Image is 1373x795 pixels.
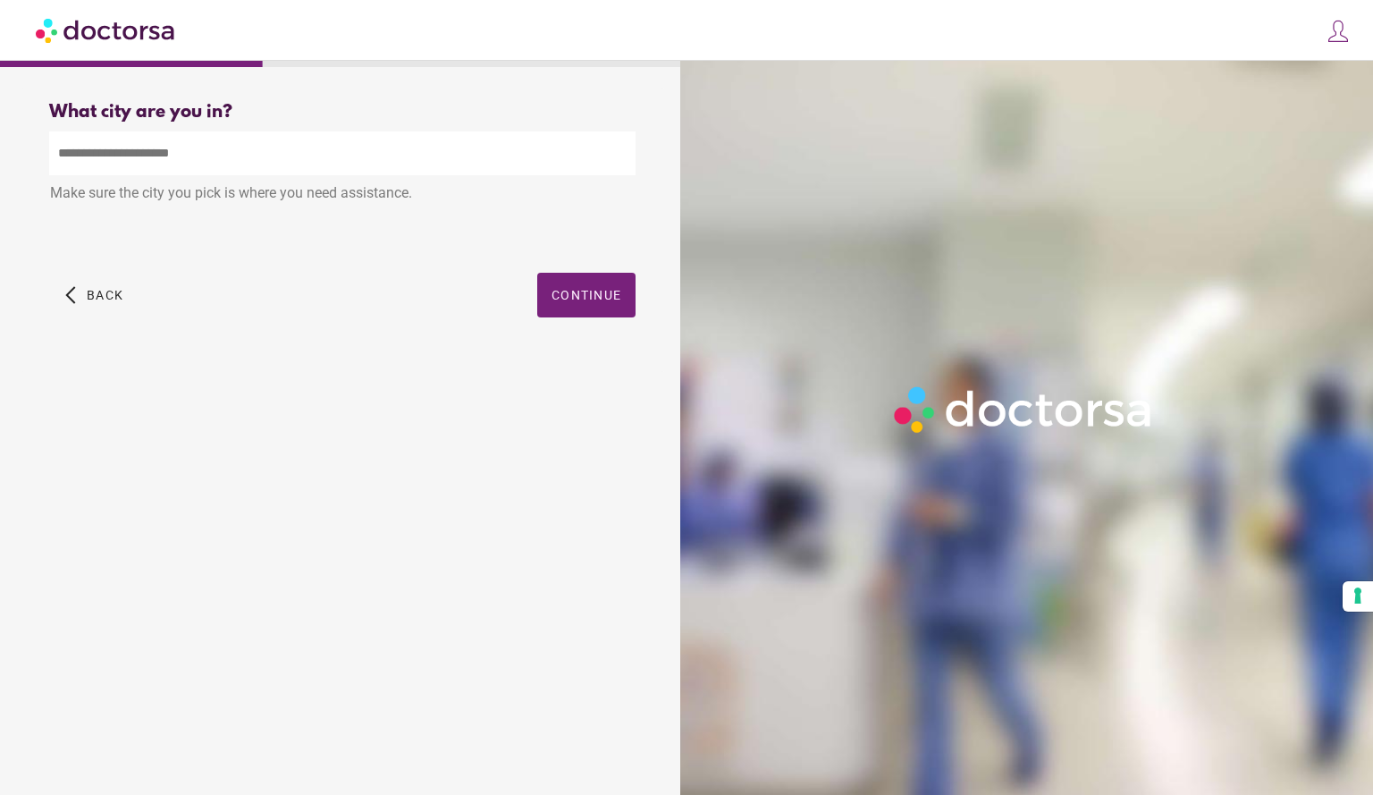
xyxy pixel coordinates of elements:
[1326,19,1351,44] img: icons8-customer-100.png
[49,102,636,123] div: What city are you in?
[552,288,621,302] span: Continue
[537,273,636,317] button: Continue
[87,288,123,302] span: Back
[1343,581,1373,612] button: Your consent preferences for tracking technologies
[36,10,177,50] img: Doctorsa.com
[887,379,1161,440] img: Logo-Doctorsa-trans-White-partial-flat.png
[58,273,131,317] button: arrow_back_ios Back
[49,175,636,215] div: Make sure the city you pick is where you need assistance.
